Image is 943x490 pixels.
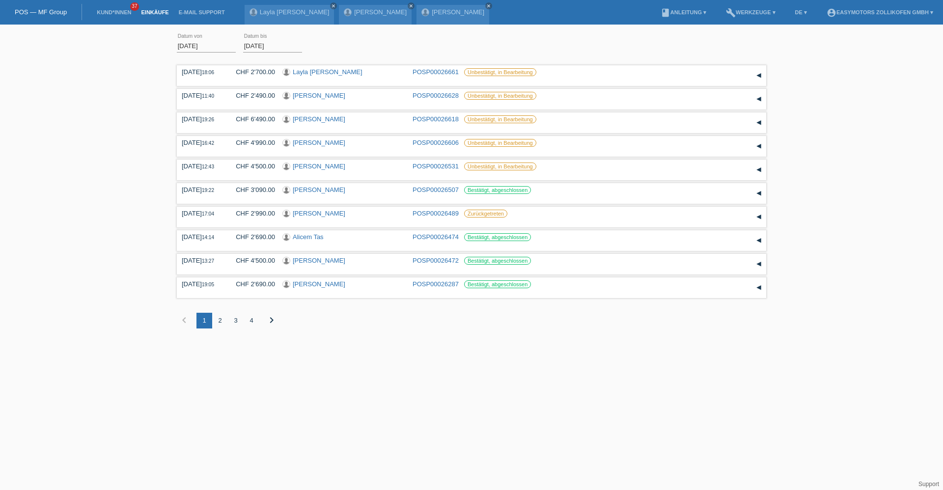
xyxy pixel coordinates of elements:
[228,210,275,217] div: CHF 2'990.00
[196,313,212,328] div: 1
[182,186,221,193] div: [DATE]
[228,68,275,76] div: CHF 2'700.00
[293,210,345,217] a: [PERSON_NAME]
[330,2,337,9] a: close
[293,115,345,123] a: [PERSON_NAME]
[202,70,214,75] span: 18:06
[202,282,214,287] span: 19:05
[228,233,275,241] div: CHF 2'690.00
[726,8,736,18] i: build
[464,68,536,76] label: Unbestätigt, in Bearbeitung
[656,9,711,15] a: bookAnleitung ▾
[751,115,766,130] div: auf-/zuklappen
[751,280,766,295] div: auf-/zuklappen
[293,233,324,241] a: Alicem Tas
[464,92,536,100] label: Unbestätigt, in Bearbeitung
[751,210,766,224] div: auf-/zuklappen
[182,115,221,123] div: [DATE]
[130,2,139,11] span: 37
[464,280,531,288] label: Bestätigt, abgeschlossen
[790,9,812,15] a: DE ▾
[228,280,275,288] div: CHF 2'690.00
[182,257,221,264] div: [DATE]
[432,8,484,16] a: [PERSON_NAME]
[409,3,414,8] i: close
[751,92,766,107] div: auf-/zuklappen
[202,211,214,217] span: 17:04
[244,313,259,328] div: 4
[202,235,214,240] span: 14:14
[228,139,275,146] div: CHF 4'990.00
[751,139,766,154] div: auf-/zuklappen
[354,8,407,16] a: [PERSON_NAME]
[293,92,345,99] a: [PERSON_NAME]
[228,186,275,193] div: CHF 3'090.00
[331,3,336,8] i: close
[661,8,670,18] i: book
[182,163,221,170] div: [DATE]
[228,115,275,123] div: CHF 6'490.00
[228,92,275,99] div: CHF 2'490.00
[182,280,221,288] div: [DATE]
[202,93,214,99] span: 11:40
[464,115,536,123] label: Unbestätigt, in Bearbeitung
[293,186,345,193] a: [PERSON_NAME]
[293,257,345,264] a: [PERSON_NAME]
[751,186,766,201] div: auf-/zuklappen
[266,314,277,326] i: chevron_right
[212,313,228,328] div: 2
[822,9,938,15] a: account_circleEasymotors Zollikofen GmbH ▾
[413,233,459,241] a: POSP00026474
[260,8,330,16] a: Layla [PERSON_NAME]
[182,210,221,217] div: [DATE]
[918,481,939,488] a: Support
[413,92,459,99] a: POSP00026628
[202,258,214,264] span: 13:27
[293,163,345,170] a: [PERSON_NAME]
[413,163,459,170] a: POSP00026531
[413,186,459,193] a: POSP00026507
[178,314,190,326] i: chevron_left
[751,68,766,83] div: auf-/zuklappen
[486,3,491,8] i: close
[202,188,214,193] span: 19:22
[413,139,459,146] a: POSP00026606
[293,139,345,146] a: [PERSON_NAME]
[413,115,459,123] a: POSP00026618
[413,280,459,288] a: POSP00026287
[464,233,531,241] label: Bestätigt, abgeschlossen
[202,164,214,169] span: 12:43
[721,9,780,15] a: buildWerkzeuge ▾
[182,68,221,76] div: [DATE]
[413,210,459,217] a: POSP00026489
[174,9,230,15] a: E-Mail Support
[182,92,221,99] div: [DATE]
[228,313,244,328] div: 3
[413,68,459,76] a: POSP00026661
[182,233,221,241] div: [DATE]
[485,2,492,9] a: close
[751,257,766,272] div: auf-/zuklappen
[182,139,221,146] div: [DATE]
[293,68,362,76] a: Layla [PERSON_NAME]
[413,257,459,264] a: POSP00026472
[228,257,275,264] div: CHF 4'500.00
[228,163,275,170] div: CHF 4'500.00
[202,140,214,146] span: 16:42
[293,280,345,288] a: [PERSON_NAME]
[751,163,766,177] div: auf-/zuklappen
[408,2,415,9] a: close
[92,9,136,15] a: Kund*innen
[751,233,766,248] div: auf-/zuklappen
[464,257,531,265] label: Bestätigt, abgeschlossen
[202,117,214,122] span: 19:26
[15,8,67,16] a: POS — MF Group
[464,210,507,218] label: Zurückgetreten
[464,186,531,194] label: Bestätigt, abgeschlossen
[464,163,536,170] label: Unbestätigt, in Bearbeitung
[136,9,173,15] a: Einkäufe
[464,139,536,147] label: Unbestätigt, in Bearbeitung
[827,8,836,18] i: account_circle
